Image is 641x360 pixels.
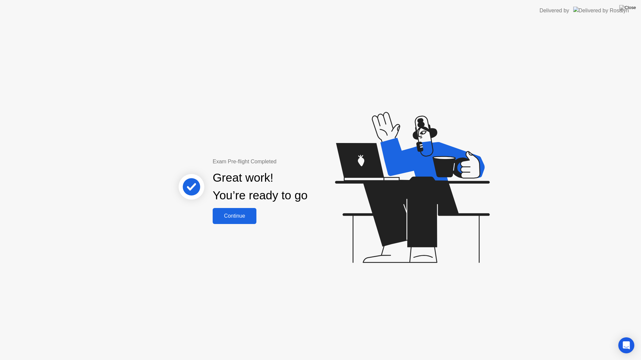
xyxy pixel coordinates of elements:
div: Exam Pre-flight Completed [213,158,351,166]
img: Close [619,5,636,10]
div: Continue [215,213,254,219]
div: Delivered by [540,7,569,15]
img: Delivered by Rosalyn [573,7,629,14]
button: Continue [213,208,256,224]
div: Great work! You’re ready to go [213,169,307,204]
div: Open Intercom Messenger [618,337,634,353]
